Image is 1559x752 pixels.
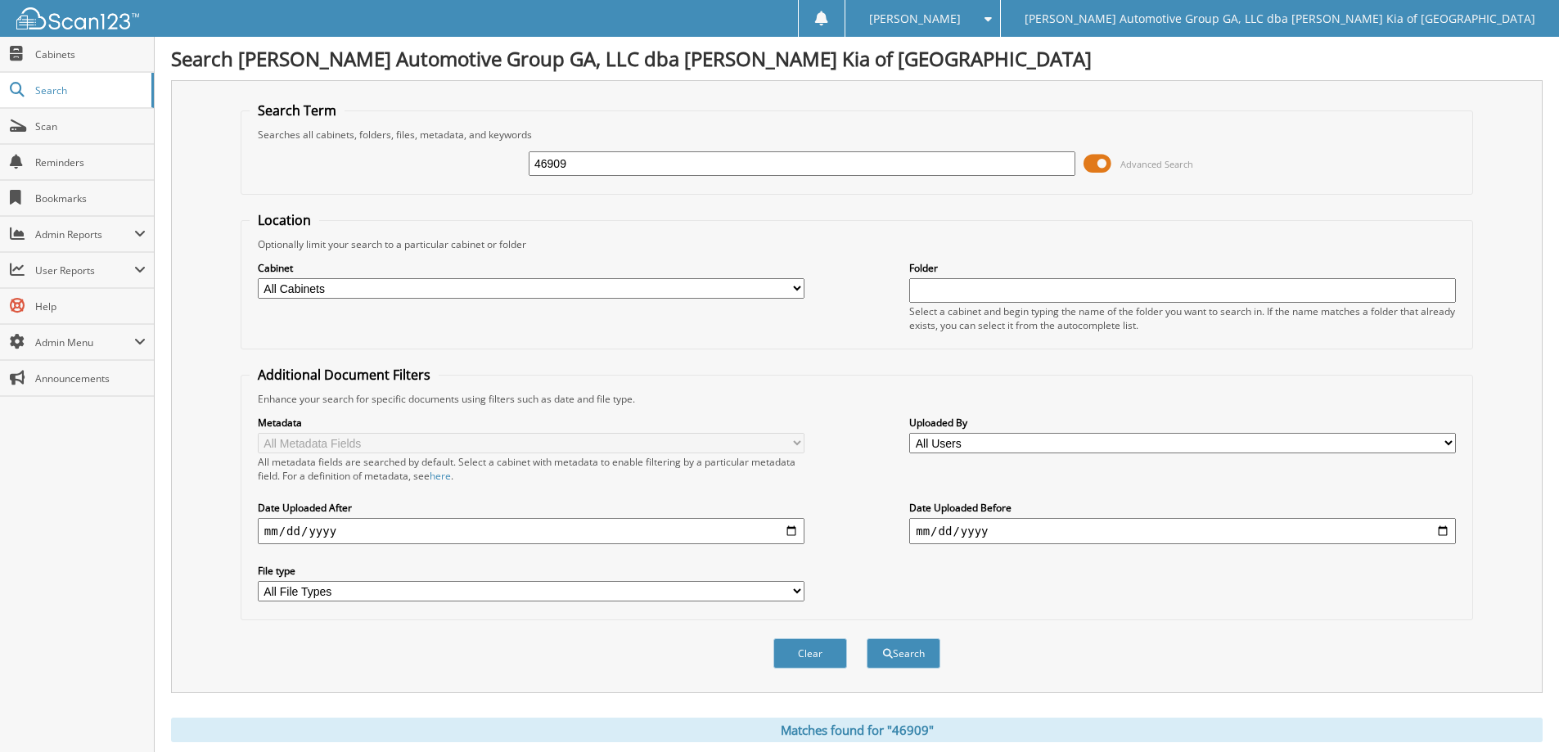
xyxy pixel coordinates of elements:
div: All metadata fields are searched by default. Select a cabinet with metadata to enable filtering b... [258,455,804,483]
span: Advanced Search [1120,158,1193,170]
span: Admin Reports [35,227,134,241]
div: Searches all cabinets, folders, files, metadata, and keywords [250,128,1464,142]
span: Scan [35,119,146,133]
input: end [909,518,1456,544]
span: Bookmarks [35,191,146,205]
legend: Search Term [250,101,345,119]
span: Search [35,83,143,97]
span: [PERSON_NAME] [869,14,961,24]
span: Cabinets [35,47,146,61]
span: Announcements [35,371,146,385]
label: Date Uploaded After [258,501,804,515]
a: here [430,469,451,483]
label: Folder [909,261,1456,275]
legend: Additional Document Filters [250,366,439,384]
span: [PERSON_NAME] Automotive Group GA, LLC dba [PERSON_NAME] Kia of [GEOGRAPHIC_DATA] [1025,14,1535,24]
button: Clear [773,638,847,669]
div: Enhance your search for specific documents using filters such as date and file type. [250,392,1464,406]
label: Metadata [258,416,804,430]
img: scan123-logo-white.svg [16,7,139,29]
label: Date Uploaded Before [909,501,1456,515]
h1: Search [PERSON_NAME] Automotive Group GA, LLC dba [PERSON_NAME] Kia of [GEOGRAPHIC_DATA] [171,45,1543,72]
div: Select a cabinet and begin typing the name of the folder you want to search in. If the name match... [909,304,1456,332]
div: Matches found for "46909" [171,718,1543,742]
span: Help [35,299,146,313]
label: Uploaded By [909,416,1456,430]
input: start [258,518,804,544]
label: Cabinet [258,261,804,275]
span: Reminders [35,155,146,169]
div: Optionally limit your search to a particular cabinet or folder [250,237,1464,251]
label: File type [258,564,804,578]
legend: Location [250,211,319,229]
span: User Reports [35,263,134,277]
button: Search [867,638,940,669]
span: Admin Menu [35,335,134,349]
